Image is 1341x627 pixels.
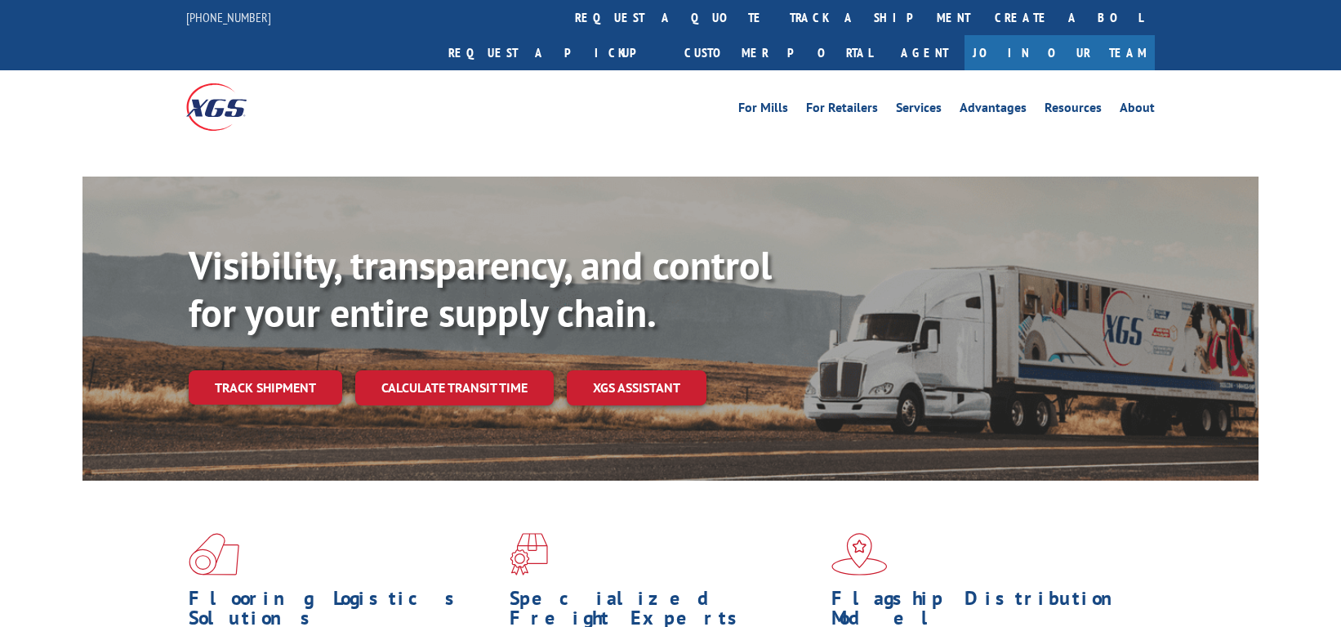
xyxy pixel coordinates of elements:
[355,370,554,405] a: Calculate transit time
[186,9,271,25] a: [PHONE_NUMBER]
[806,101,878,119] a: For Retailers
[189,240,772,338] b: Visibility, transparency, and control for your entire supply chain.
[436,35,672,70] a: Request a pickup
[1120,101,1155,119] a: About
[1045,101,1102,119] a: Resources
[672,35,884,70] a: Customer Portal
[896,101,942,119] a: Services
[189,533,239,575] img: xgs-icon-total-supply-chain-intelligence-red
[738,101,788,119] a: For Mills
[884,35,965,70] a: Agent
[831,533,888,575] img: xgs-icon-flagship-distribution-model-red
[567,370,706,405] a: XGS ASSISTANT
[965,35,1155,70] a: Join Our Team
[960,101,1027,119] a: Advantages
[510,533,548,575] img: xgs-icon-focused-on-flooring-red
[189,370,342,405] a: Track shipment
